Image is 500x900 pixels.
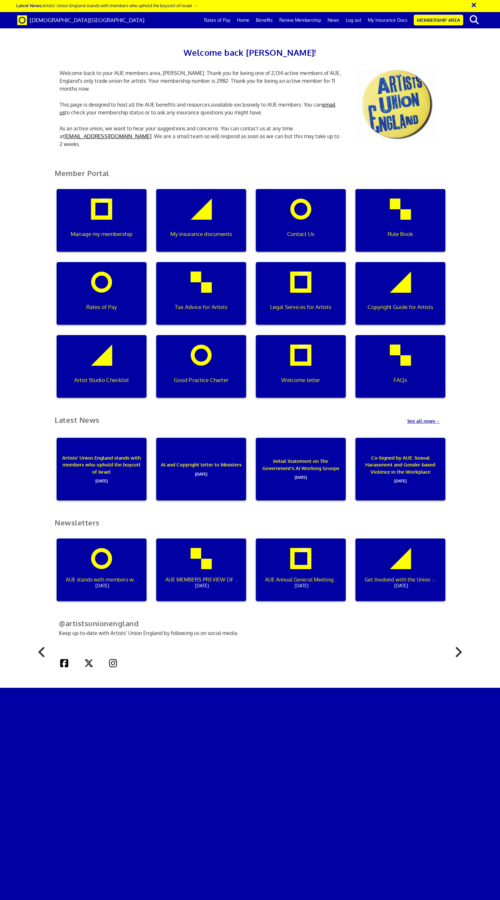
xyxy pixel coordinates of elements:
span: [DATE] [161,468,242,477]
a: Get Involved with the Union - Major Dates for Your Diary[DATE] [351,539,450,612]
span: [DATE] [61,475,142,484]
a: Legal Services for Artists [251,262,351,335]
span: [DATE] [265,582,339,590]
p: Get Involved with the Union - Major Dates for Your Diary [365,573,438,590]
a: AI and Copyright letter to Ministers[DATE] [151,438,251,511]
a: Manage my membership [52,189,151,262]
p: Good Practice Charter [161,376,242,384]
a: Artist Studio Checklist [52,335,151,408]
p: AUE Annual General Meeting - get involved! [265,573,339,590]
button: search [465,13,484,27]
span: [DEMOGRAPHIC_DATA][GEOGRAPHIC_DATA] [30,17,145,23]
a: Artists’ Union England stands with members who uphold the boycott of Israel[DATE] [52,438,151,511]
a: Rates of Pay [201,12,234,28]
a: Renew Membership [276,12,324,28]
h2: Newsletters [50,519,450,535]
a: Initial Statement on The Government's AI Working Groups[DATE] [251,438,351,511]
a: Benefits [253,12,276,28]
a: News [324,12,342,28]
a: Rule Book [351,189,450,262]
h2: Welcome back [PERSON_NAME]! [55,46,445,59]
a: Rates of Pay [52,262,151,335]
p: Welcome back to your AUE members area, [PERSON_NAME]. Thank you for being one of 2,134 active mem... [55,69,348,93]
span: [DATE] [66,582,139,590]
a: My insurance documents [151,189,251,262]
p: Keep up-to-date with Artists’ Union England by following us on social media [50,609,450,637]
p: Artists’ Union England stands with members who uphold the boycott of Israel [61,438,142,500]
a: See all news→ [407,409,450,424]
p: Manage my membership [61,230,142,238]
h2: Latest News [50,416,104,424]
span: [DATE] [165,582,239,590]
p: FAQs [360,376,441,384]
p: Rule Book [360,230,441,238]
p: AUE MEMBERS PREVIEW OF THE NEW INDUSTRIA REPORT ON ARTISTS' LIVELIHOODS [165,573,239,590]
h2: Member Portal [50,169,450,185]
span: [DATE] [365,582,438,590]
p: Contact Us [260,230,341,238]
span: [DATE] [260,472,341,480]
a: Tax Advice for Artists [151,262,251,335]
p: Welcome letter [260,376,341,384]
strong: Latest News: [16,3,42,8]
a: Good Practice Charter [151,335,251,408]
a: AUE Annual General Meeting - get involved![DATE] [251,539,351,612]
p: As an active union, we want to hear your suggestions and concerns. You can contact us at any time... [55,125,348,148]
p: Legal Services for Artists [260,303,341,311]
a: AUE stands with members who uphold the boycott of Israel[DATE] [52,539,151,612]
a: Brand [DEMOGRAPHIC_DATA][GEOGRAPHIC_DATA] [12,12,149,28]
a: Co-Signed by AUE: Sexual Harassment and Gender-based Violence in the Workplace[DATE] [351,438,450,511]
h2: @artistsunionengland [50,619,450,627]
p: AUE stands with members who uphold the boycott of Israel [66,573,139,590]
p: Copyright Guide for Artists [360,303,441,311]
p: Initial Statement on The Government's AI Working Groups [260,438,341,500]
a: Membership Area [414,15,463,25]
a: Contact Us [251,189,351,262]
p: My insurance documents [161,230,242,238]
a: Copyright Guide for Artists [351,262,450,335]
a: My Insurance Docs [365,12,411,28]
a: Home [234,12,253,28]
a: AUE MEMBERS PREVIEW OF THE NEW INDUSTRIA REPORT ON ARTISTS' LIVELIHOODS[DATE] [151,539,251,612]
p: Tax Advice for Artists [161,303,242,311]
p: Rates of Pay [61,303,142,311]
a: FAQs [351,335,450,408]
a: Log out [342,12,365,28]
a: [EMAIL_ADDRESS][DOMAIN_NAME] [64,133,151,140]
p: Artist Studio Checklist [61,376,142,384]
p: This page is designed to host all the AUE benefits and resources available exclusively to AUE mem... [55,101,348,116]
a: Latest News:Artists’ Union England stands with members who uphold the boycott of Israel → [16,3,197,8]
p: AI and Copyright letter to Ministers [161,438,242,500]
span: [DATE] [360,475,441,484]
a: Welcome letter [251,335,351,408]
p: Co-Signed by AUE: Sexual Harassment and Gender-based Violence in the Workplace [360,438,441,500]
